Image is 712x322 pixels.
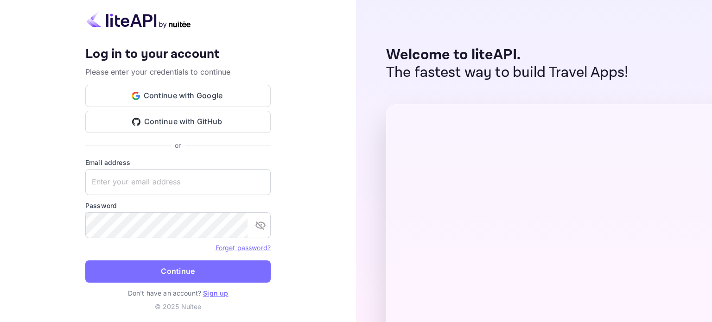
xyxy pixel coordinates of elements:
p: © 2025 Nuitee [85,302,271,311]
a: Sign up [203,289,228,297]
button: Continue [85,260,271,283]
a: Forget password? [216,244,271,252]
p: or [175,140,181,150]
p: Please enter your credentials to continue [85,66,271,77]
label: Password [85,201,271,210]
a: Forget password? [216,243,271,252]
p: Don't have an account? [85,288,271,298]
p: Welcome to liteAPI. [386,46,629,64]
p: The fastest way to build Travel Apps! [386,64,629,82]
button: toggle password visibility [251,216,270,234]
button: Continue with Google [85,85,271,107]
img: liteapi [85,11,192,29]
label: Email address [85,158,271,167]
input: Enter your email address [85,169,271,195]
button: Continue with GitHub [85,111,271,133]
h4: Log in to your account [85,46,271,63]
